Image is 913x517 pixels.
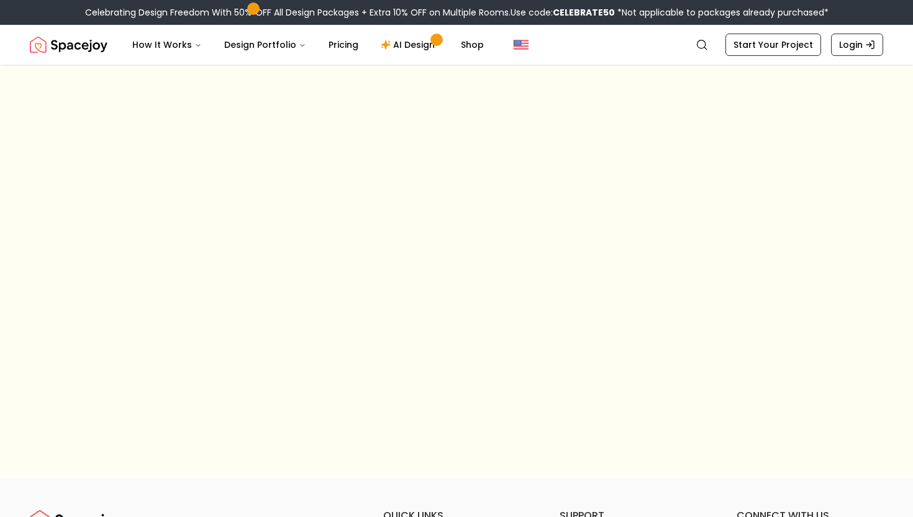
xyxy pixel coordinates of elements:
img: Spacejoy Logo [30,32,107,57]
a: AI Design [371,32,448,57]
a: Pricing [319,32,368,57]
button: Design Portfolio [214,32,316,57]
a: Spacejoy [30,32,107,57]
span: Use code: [511,6,615,19]
div: Celebrating Design Freedom With 50% OFF All Design Packages + Extra 10% OFF on Multiple Rooms. [85,6,829,19]
b: CELEBRATE50 [553,6,615,19]
img: United States [514,37,529,52]
nav: Global [30,25,883,65]
span: *Not applicable to packages already purchased* [615,6,829,19]
a: Shop [451,32,494,57]
nav: Main [122,32,494,57]
a: Start Your Project [725,34,821,56]
button: How It Works [122,32,212,57]
a: Login [831,34,883,56]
